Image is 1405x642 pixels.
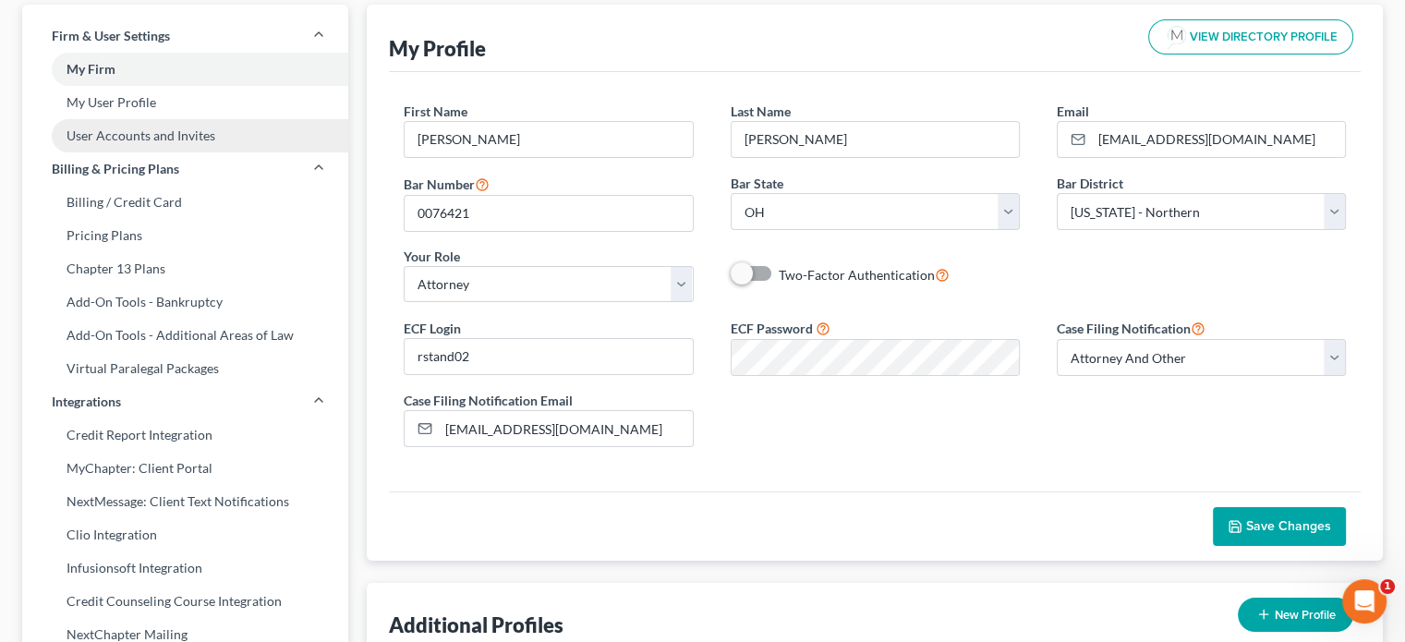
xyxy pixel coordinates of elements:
a: Infusionsoft Integration [22,551,348,585]
label: Bar District [1057,174,1123,193]
a: Integrations [22,385,348,418]
span: Integrations [52,393,121,411]
label: ECF Login [404,319,461,338]
a: User Accounts and Invites [22,119,348,152]
span: Two-Factor Authentication [779,267,935,283]
span: Your Role [404,248,460,264]
iframe: Intercom live chat [1342,579,1387,624]
input: Enter last name... [732,122,1019,157]
button: New Profile [1238,598,1353,632]
button: VIEW DIRECTORY PROFILE [1148,19,1353,55]
div: My Profile [389,35,486,62]
span: Firm & User Settings [52,27,170,45]
label: Bar State [731,174,783,193]
label: Case Filing Notification [1057,317,1205,339]
a: NextMessage: Client Text Notifications [22,485,348,518]
span: Billing & Pricing Plans [52,160,179,178]
label: ECF Password [731,319,813,338]
a: Credit Counseling Course Integration [22,585,348,618]
a: Pricing Plans [22,219,348,252]
input: Enter email... [1092,122,1345,157]
a: Virtual Paralegal Packages [22,352,348,385]
a: Billing / Credit Card [22,186,348,219]
a: Billing & Pricing Plans [22,152,348,186]
a: Add-On Tools - Additional Areas of Law [22,319,348,352]
a: Add-On Tools - Bankruptcy [22,285,348,319]
a: My User Profile [22,86,348,119]
span: First Name [404,103,467,119]
a: MyChapter: Client Portal [22,452,348,485]
button: Save Changes [1213,507,1346,546]
a: Chapter 13 Plans [22,252,348,285]
img: modern-attorney-logo-488310dd42d0e56951fffe13e3ed90e038bc441dd813d23dff0c9337a977f38e.png [1164,24,1190,50]
span: 1 [1380,579,1395,594]
span: Last Name [731,103,791,119]
a: My Firm [22,53,348,86]
a: Credit Report Integration [22,418,348,452]
input: Enter ecf login... [405,339,692,374]
input: Enter notification email.. [439,411,692,446]
input: # [405,196,692,231]
a: Firm & User Settings [22,19,348,53]
input: Enter first name... [405,122,692,157]
div: Additional Profiles [389,612,563,638]
label: Bar Number [404,173,490,195]
span: VIEW DIRECTORY PROFILE [1190,31,1338,43]
span: Email [1057,103,1089,119]
a: Clio Integration [22,518,348,551]
span: Save Changes [1246,518,1331,534]
label: Case Filing Notification Email [404,391,573,410]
